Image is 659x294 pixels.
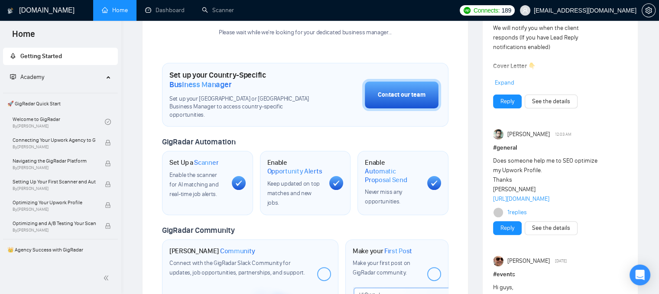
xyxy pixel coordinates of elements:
[4,95,117,112] span: 🚀 GigRadar Quick Start
[13,165,96,170] span: By [PERSON_NAME]
[493,156,601,204] div: Does someone help me to SEO optimize my Upwork Profile. Thanks [PERSON_NAME]
[525,95,578,108] button: See the details
[20,52,62,60] span: Getting Started
[642,3,656,17] button: setting
[353,247,412,255] h1: Make your
[507,130,549,139] span: [PERSON_NAME]
[169,158,218,167] h1: Set Up a
[105,223,111,229] span: lock
[194,158,218,167] span: Scanner
[532,223,570,233] a: See the details
[13,112,105,131] a: Welcome to GigRadarBy[PERSON_NAME]
[169,80,231,89] span: Business Manager
[162,225,235,235] span: GigRadar Community
[13,136,96,144] span: Connecting Your Upwork Agency to GigRadar
[102,7,128,14] a: homeHome
[464,7,471,14] img: upwork-logo.png
[267,167,322,176] span: Opportunity Alerts
[3,48,118,65] li: Getting Started
[642,7,656,14] a: setting
[103,274,112,282] span: double-left
[493,143,627,153] h1: # general
[522,7,528,13] span: user
[500,223,514,233] a: Reply
[13,228,96,233] span: By [PERSON_NAME]
[13,177,96,186] span: Setting Up Your First Scanner and Auto-Bidder
[378,90,425,100] div: Contact our team
[493,221,522,235] button: Reply
[10,53,16,59] span: rocket
[169,247,255,255] h1: [PERSON_NAME]
[220,247,255,255] span: Community
[13,219,96,228] span: Optimizing and A/B Testing Your Scanner for Better Results
[507,256,549,266] span: [PERSON_NAME]
[13,144,96,150] span: By [PERSON_NAME]
[267,158,323,175] h1: Enable
[105,119,111,125] span: check-circle
[10,74,16,80] span: fund-projection-screen
[20,73,44,81] span: Academy
[267,180,320,206] span: Keep updated on top matches and new jobs.
[630,265,650,285] div: Open Intercom Messenger
[105,160,111,167] span: lock
[7,4,13,18] img: logo
[493,195,549,203] a: [URL][DOMAIN_NAME]
[13,198,96,207] span: Optimizing Your Upwork Profile
[493,256,504,266] img: George
[507,208,526,217] a: 1replies
[362,79,441,111] button: Contact our team
[214,29,397,37] div: Please wait while we're looking for your dedicated business manager...
[493,270,627,279] h1: # events
[365,158,420,184] h1: Enable
[493,95,522,108] button: Reply
[13,207,96,212] span: By [PERSON_NAME]
[493,129,504,140] img: Shuban Ali
[384,247,412,255] span: First Post
[10,73,44,81] span: Academy
[532,97,570,106] a: See the details
[353,259,410,276] span: Make your first post on GigRadar community.
[493,62,536,70] strong: Cover Letter 👇
[13,258,105,278] a: 1️⃣ Start Here
[555,257,567,265] span: [DATE]
[145,7,185,14] a: dashboardDashboard
[13,186,96,191] span: By [PERSON_NAME]
[169,95,319,120] span: Set up your [GEOGRAPHIC_DATA] or [GEOGRAPHIC_DATA] Business Manager to access country-specific op...
[105,202,111,208] span: lock
[162,137,235,147] span: GigRadar Automation
[169,70,319,89] h1: Set up your Country-Specific
[365,167,420,184] span: Automatic Proposal Send
[169,259,305,276] span: Connect with the GigRadar Slack Community for updates, job opportunities, partnerships, and support.
[105,140,111,146] span: lock
[495,79,514,86] span: Expand
[365,188,402,205] span: Never miss any opportunities.
[500,97,514,106] a: Reply
[5,28,42,46] span: Home
[105,181,111,187] span: lock
[501,6,511,15] span: 189
[13,157,96,165] span: Navigating the GigRadar Platform
[642,7,655,14] span: setting
[4,241,117,258] span: 👑 Agency Success with GigRadar
[555,131,571,138] span: 12:03 AM
[474,6,500,15] span: Connects:
[169,171,218,198] span: Enable the scanner for AI matching and real-time job alerts.
[525,221,578,235] button: See the details
[202,7,234,14] a: searchScanner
